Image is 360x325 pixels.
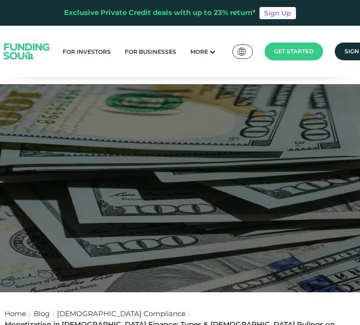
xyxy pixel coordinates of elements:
span: Get started [274,48,314,55]
span: More [190,48,208,55]
a: For Investors [60,44,113,59]
div: Exclusive Private Credit deals with up to 23% return* [64,7,256,18]
a: Home [5,309,26,318]
a: For Businesses [122,44,179,59]
a: Blog [34,309,50,318]
img: SA Flag [238,48,246,56]
a: Sign Up [259,7,296,19]
a: [DEMOGRAPHIC_DATA] Compliance [57,309,186,318]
